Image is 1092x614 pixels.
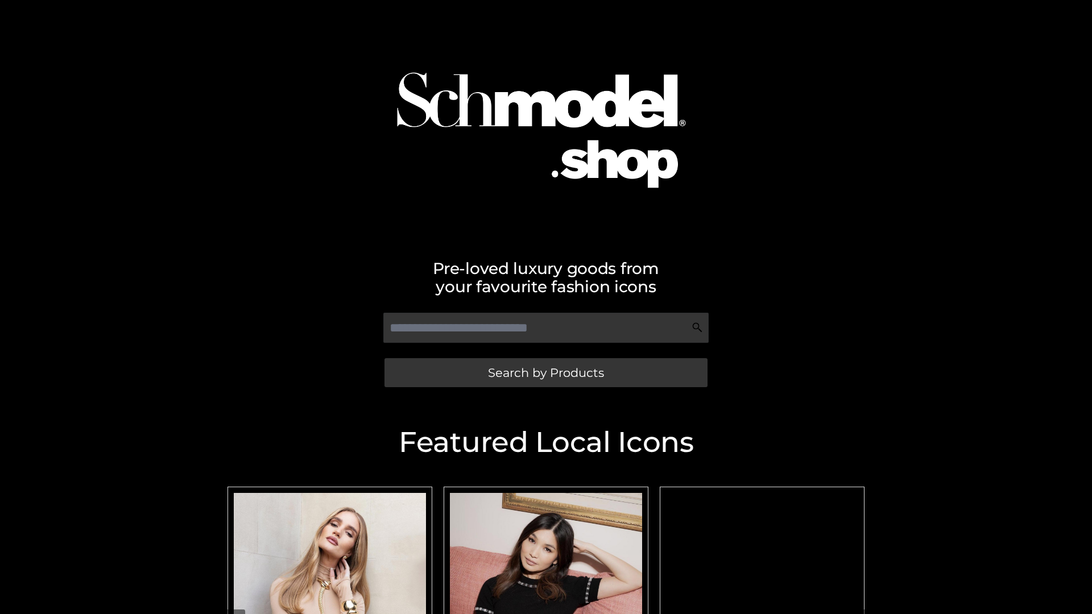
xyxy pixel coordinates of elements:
[692,322,703,333] img: Search Icon
[384,358,708,387] a: Search by Products
[222,428,870,457] h2: Featured Local Icons​
[222,259,870,296] h2: Pre-loved luxury goods from your favourite fashion icons
[488,367,604,379] span: Search by Products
